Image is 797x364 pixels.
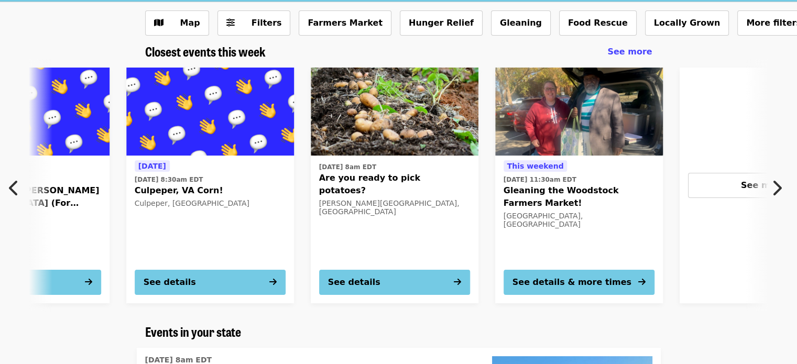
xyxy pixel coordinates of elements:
[135,175,203,184] time: [DATE] 8:30am EDT
[217,10,291,36] button: Filters (0 selected)
[126,68,294,303] a: See details for "Culpeper, VA Corn!"
[319,172,470,197] span: Are you ready to pick potatoes?
[771,178,782,198] i: chevron-right icon
[645,10,729,36] button: Locally Grown
[504,212,654,229] div: [GEOGRAPHIC_DATA], [GEOGRAPHIC_DATA]
[145,322,241,340] span: Events in your state
[504,175,576,184] time: [DATE] 11:30am EDT
[137,44,661,59] div: Closest events this week
[495,68,663,303] a: See details for "Gleaning the Woodstock Farmers Market!"
[512,276,631,289] div: See details & more times
[226,18,235,28] i: sliders-h icon
[145,42,266,60] span: Closest events this week
[638,277,646,287] i: arrow-right icon
[180,18,200,28] span: Map
[269,277,277,287] i: arrow-right icon
[495,68,663,156] img: Gleaning the Woodstock Farmers Market! organized by Society of St. Andrew
[741,180,785,190] span: See more
[126,68,294,156] img: Culpeper, VA Corn! organized by Society of St. Andrew
[311,68,478,156] img: Are you ready to pick potatoes? organized by Society of St. Andrew
[145,10,209,36] button: Show map view
[311,68,478,303] a: See details for "Are you ready to pick potatoes?"
[454,277,461,287] i: arrow-right icon
[607,47,652,57] span: See more
[9,178,19,198] i: chevron-left icon
[299,10,391,36] button: Farmers Market
[85,277,92,287] i: arrow-right icon
[154,18,163,28] i: map icon
[319,270,470,295] button: See details
[504,184,654,209] span: Gleaning the Woodstock Farmers Market!
[144,276,196,289] div: See details
[319,199,470,217] div: [PERSON_NAME][GEOGRAPHIC_DATA], [GEOGRAPHIC_DATA]
[252,18,282,28] span: Filters
[319,162,376,172] time: [DATE] 8am EDT
[328,276,380,289] div: See details
[145,44,266,59] a: Closest events this week
[400,10,483,36] button: Hunger Relief
[135,199,286,208] div: Culpeper, [GEOGRAPHIC_DATA]
[559,10,637,36] button: Food Rescue
[762,173,797,203] button: Next item
[135,270,286,295] button: See details
[504,270,654,295] button: See details & more times
[507,162,564,170] span: This weekend
[607,46,652,58] a: See more
[138,162,166,170] span: [DATE]
[135,184,286,197] span: Culpeper, VA Corn!
[491,10,551,36] button: Gleaning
